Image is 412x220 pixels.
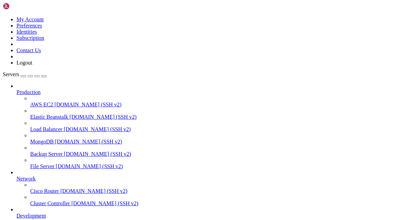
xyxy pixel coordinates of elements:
[30,151,63,157] span: Backup Server
[30,182,409,194] li: Cisco Router [DOMAIN_NAME] (SSH v2)
[16,213,46,219] span: Development
[16,213,409,219] a: Development
[16,47,41,53] a: Contact Us
[30,102,53,107] span: AWS EC2
[30,126,409,132] a: Load Balancer [DOMAIN_NAME] (SSH v2)
[30,163,409,170] a: File Server [DOMAIN_NAME] (SSH v2)
[30,114,68,120] span: Elastic Beanstalk
[16,83,409,170] li: Production
[30,194,409,207] li: Cluster Controller [DOMAIN_NAME] (SSH v2)
[30,188,409,194] a: Cisco Router [DOMAIN_NAME] (SSH v2)
[16,16,44,22] a: My Account
[30,200,409,207] a: Cluster Controller [DOMAIN_NAME] (SSH v2)
[30,139,409,145] a: MongoDB [DOMAIN_NAME] (SSH v2)
[16,29,37,35] a: Identities
[16,176,409,182] a: Network
[3,3,42,10] img: Shellngn
[30,95,409,108] li: AWS EC2 [DOMAIN_NAME] (SSH v2)
[30,157,409,170] li: File Server [DOMAIN_NAME] (SSH v2)
[30,200,70,206] span: Cluster Controller
[16,89,40,95] span: Production
[30,102,409,108] a: AWS EC2 [DOMAIN_NAME] (SSH v2)
[16,60,32,66] a: Logout
[30,108,409,120] li: Elastic Beanstalk [DOMAIN_NAME] (SSH v2)
[16,176,36,182] span: Network
[16,35,44,41] a: Subscription
[30,132,409,145] li: MongoDB [DOMAIN_NAME] (SSH v2)
[30,151,409,157] a: Backup Server [DOMAIN_NAME] (SSH v2)
[3,71,19,77] span: Servers
[30,188,59,194] span: Cisco Router
[30,139,54,144] span: MongoDB
[70,114,137,120] span: [DOMAIN_NAME] (SSH v2)
[30,126,62,132] span: Load Balancer
[3,71,47,77] a: Servers
[30,120,409,132] li: Load Balancer [DOMAIN_NAME] (SSH v2)
[55,102,122,107] span: [DOMAIN_NAME] (SSH v2)
[16,23,42,28] a: Preferences
[60,188,128,194] span: [DOMAIN_NAME] (SSH v2)
[64,126,131,132] span: [DOMAIN_NAME] (SSH v2)
[16,170,409,207] li: Network
[64,151,131,157] span: [DOMAIN_NAME] (SSH v2)
[71,200,139,206] span: [DOMAIN_NAME] (SSH v2)
[30,145,409,157] li: Backup Server [DOMAIN_NAME] (SSH v2)
[56,163,123,169] span: [DOMAIN_NAME] (SSH v2)
[16,89,409,95] a: Production
[55,139,122,144] span: [DOMAIN_NAME] (SSH v2)
[30,114,409,120] a: Elastic Beanstalk [DOMAIN_NAME] (SSH v2)
[30,163,55,169] span: File Server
